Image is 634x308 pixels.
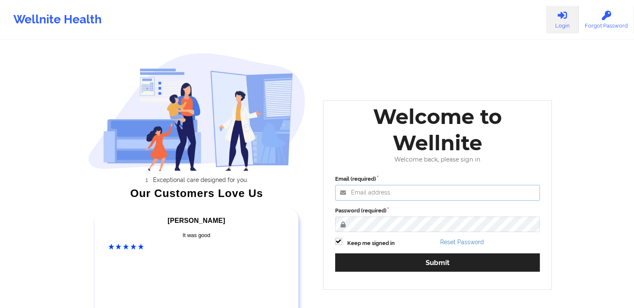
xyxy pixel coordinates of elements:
[329,156,546,163] div: Welcome back, please sign in
[579,6,634,33] a: Forgot Password
[108,231,285,240] div: It was good
[546,6,579,33] a: Login
[95,177,306,183] li: Exceptional care designed for you.
[335,185,540,201] input: Email address
[335,175,540,183] label: Email (required)
[88,189,306,197] div: Our Customers Love Us
[88,53,306,171] img: wellnite-auth-hero_200.c722682e.png
[335,253,540,271] button: Submit
[440,239,484,245] a: Reset Password
[168,217,225,224] span: [PERSON_NAME]
[347,239,395,247] label: Keep me signed in
[329,104,546,156] div: Welcome to Wellnite
[335,207,540,215] label: Password (required)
